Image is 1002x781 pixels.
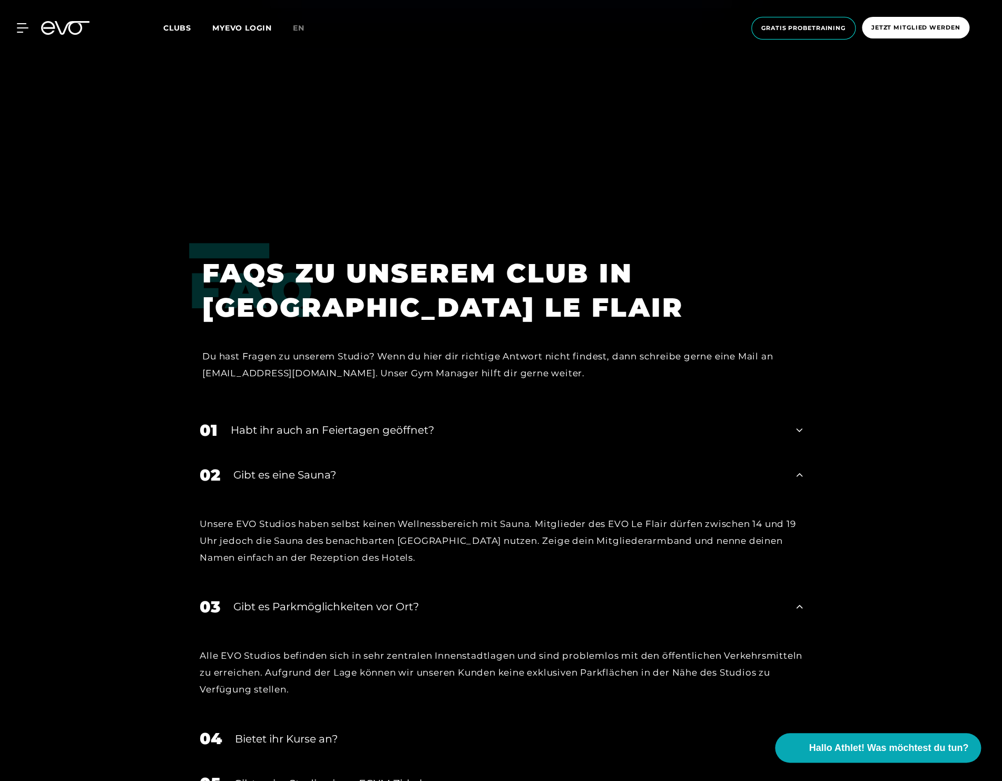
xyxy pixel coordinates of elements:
div: Gibt es Parkmöglichkeiten vor Ort? [233,599,783,614]
div: Unsere EVO Studios haben selbst keinen Wellnessbereich mit Sauna. Mitglieder des EVO Le Flair dür... [200,515,802,567]
div: Du hast Fragen zu unserem Studio? Wenn du hier dir richtige Antwort nicht findest, dann schreibe ... [202,348,787,382]
a: Jetzt Mitglied werden [859,17,972,40]
span: Jetzt Mitglied werden [871,23,960,32]
button: Hallo Athlet! Was möchtest du tun? [775,733,981,763]
div: 04 [200,726,222,750]
div: 01 [200,418,218,442]
div: 03 [200,595,220,619]
a: Clubs [163,23,212,33]
span: Clubs [163,23,191,33]
h1: FAQS ZU UNSEREM CLUB IN [GEOGRAPHIC_DATA] LE FLAIR [202,256,787,325]
a: MYEVO LOGIN [212,23,272,33]
a: Gratis Probetraining [748,17,859,40]
div: Bietet ihr Kurse an? [235,730,783,746]
a: en [293,22,317,34]
span: en [293,23,304,33]
span: Hallo Athlet! Was möchtest du tun? [809,741,968,755]
div: Gibt es eine Sauna? [233,467,783,483]
div: Alle EVO Studios befinden sich in sehr zentralen Innenstadtlagen und sind problemlos mit den öffe... [200,647,802,698]
div: 02 [200,463,220,487]
div: Habt ihr auch an Feiertagen geöffnet? [231,422,783,438]
span: Gratis Probetraining [761,24,846,33]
